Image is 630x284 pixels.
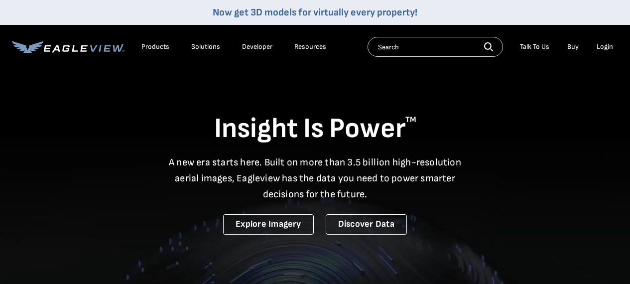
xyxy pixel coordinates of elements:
div: Solutions [191,42,220,51]
h1: Insight Is Power [12,112,618,146]
a: Buy [567,42,579,51]
div: Products [141,42,169,51]
a: Now get 3D models for virtually every property! [213,6,417,18]
div: Talk To Us [520,42,549,51]
p: A new era starts here. Built on more than 3.5 billion high-resolution aerial images, Eagleview ha... [163,154,468,202]
div: Resources [294,42,326,51]
a: Discover Data [326,214,407,235]
input: Search [368,37,503,57]
div: Login [597,42,613,51]
a: Explore Imagery [223,214,314,235]
sup: TM [405,115,416,125]
a: Developer [242,42,272,51]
